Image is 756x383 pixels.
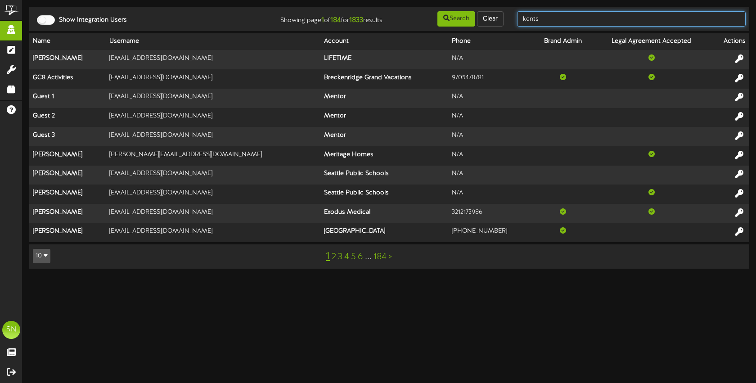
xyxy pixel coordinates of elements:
[106,33,321,50] th: Username
[106,185,321,204] td: [EMAIL_ADDRESS][DOMAIN_NAME]
[448,50,532,69] td: N/A
[320,185,448,204] th: Seattle Public Schools
[2,321,20,339] div: SN
[448,89,532,108] td: N/A
[365,252,372,262] a: ...
[106,50,321,69] td: [EMAIL_ADDRESS][DOMAIN_NAME]
[448,33,532,50] th: Phone
[448,204,532,223] td: 3212173986
[29,166,106,185] th: [PERSON_NAME]
[29,204,106,223] th: [PERSON_NAME]
[106,127,321,146] td: [EMAIL_ADDRESS][DOMAIN_NAME]
[29,50,106,69] th: [PERSON_NAME]
[330,16,341,24] strong: 184
[320,108,448,127] th: Mentor
[106,108,321,127] td: [EMAIL_ADDRESS][DOMAIN_NAME]
[320,166,448,185] th: Seattle Public Schools
[373,252,387,262] a: 184
[106,69,321,89] td: [EMAIL_ADDRESS][DOMAIN_NAME]
[29,127,106,146] th: Guest 3
[448,223,532,242] td: [PHONE_NUMBER]
[106,223,321,242] td: [EMAIL_ADDRESS][DOMAIN_NAME]
[320,146,448,166] th: Meritage Homes
[320,127,448,146] th: Mentor
[29,223,106,242] th: [PERSON_NAME]
[448,69,532,89] td: 9705478781
[320,33,448,50] th: Account
[268,10,389,26] div: Showing page of for results
[326,251,330,262] a: 1
[517,11,746,27] input: -- Search --
[710,33,749,50] th: Actions
[321,16,324,24] strong: 1
[448,185,532,204] td: N/A
[344,252,349,262] a: 4
[388,252,392,262] a: >
[437,11,475,27] button: Search
[448,108,532,127] td: N/A
[320,50,448,69] th: LIFETIME
[29,146,106,166] th: [PERSON_NAME]
[532,33,593,50] th: Brand Admin
[448,166,532,185] td: N/A
[29,185,106,204] th: [PERSON_NAME]
[320,204,448,223] th: Exodus Medical
[106,204,321,223] td: [EMAIL_ADDRESS][DOMAIN_NAME]
[29,33,106,50] th: Name
[358,252,363,262] a: 6
[29,89,106,108] th: Guest 1
[448,146,532,166] td: N/A
[593,33,710,50] th: Legal Agreement Accepted
[52,16,127,25] label: Show Integration Users
[338,252,342,262] a: 3
[106,146,321,166] td: [PERSON_NAME][EMAIL_ADDRESS][DOMAIN_NAME]
[106,89,321,108] td: [EMAIL_ADDRESS][DOMAIN_NAME]
[349,16,363,24] strong: 1833
[320,69,448,89] th: Breckenridge Grand Vacations
[351,252,356,262] a: 5
[448,127,532,146] td: N/A
[477,11,504,27] button: Clear
[106,166,321,185] td: [EMAIL_ADDRESS][DOMAIN_NAME]
[29,69,106,89] th: GC8 Activities
[33,249,50,263] button: 10
[320,223,448,242] th: [GEOGRAPHIC_DATA]
[29,108,106,127] th: Guest 2
[332,252,336,262] a: 2
[320,89,448,108] th: Mentor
